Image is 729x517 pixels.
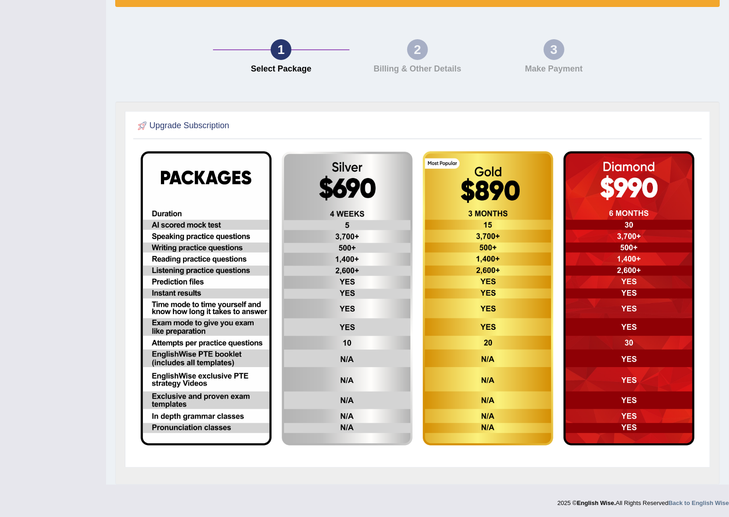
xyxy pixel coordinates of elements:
[141,151,272,446] img: EW package
[407,39,428,60] div: 2
[490,65,617,74] h4: Make Payment
[282,152,413,446] img: aud-sydney-silver.png
[563,151,694,446] img: aud-sydney-diamond.png
[423,151,554,446] img: aud-sydney-gold.png
[354,65,481,74] h4: Billing & Other Details
[136,119,229,133] h2: Upgrade Subscription
[544,39,564,60] div: 3
[669,499,729,506] a: Back to English Wise
[557,494,729,507] div: 2025 © All Rights Reserved
[218,65,345,74] h4: Select Package
[577,499,616,506] strong: English Wise.
[271,39,291,60] div: 1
